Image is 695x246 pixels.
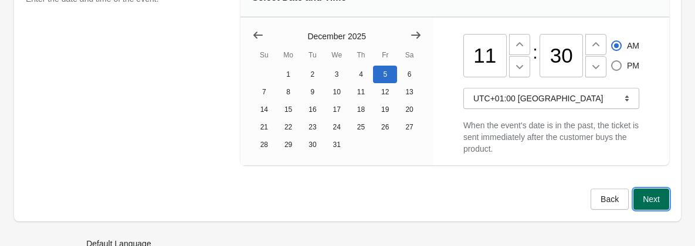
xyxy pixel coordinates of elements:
span: Next [643,194,660,204]
button: Monday December 29 2025 [276,136,300,153]
button: Wednesday December 24 2025 [325,118,349,136]
button: Friday December 19 2025 [373,101,397,118]
button: Tuesday December 2 2025 [300,66,324,83]
button: Show next month, January 2026 [405,25,426,46]
button: Friday December 12 2025 [373,83,397,101]
button: Wednesday December 3 2025 [325,66,349,83]
button: Tuesday December 16 2025 [300,101,324,118]
button: Next [633,189,669,210]
button: Tuesday December 23 2025 [300,118,324,136]
button: Wednesday December 31 2025 [325,136,349,153]
span: When the event's date is in the past, the ticket is sent immediately after the customer buys the ... [463,121,639,153]
button: Wednesday December 10 2025 [325,83,349,101]
span: UTC+01:00 [GEOGRAPHIC_DATA] [473,94,604,103]
th: Sunday [252,45,276,66]
th: Friday [373,45,397,66]
button: Thursday December 18 2025 [349,101,373,118]
th: Thursday [349,45,373,66]
button: Friday December 5 2025 [373,66,397,83]
button: Thursday December 4 2025 [349,66,373,83]
button: Saturday December 20 2025 [397,101,421,118]
button: Thursday December 25 2025 [349,118,373,136]
button: Wednesday December 17 2025 [325,101,349,118]
button: Sunday December 14 2025 [252,101,276,118]
th: Saturday [397,45,421,66]
span: Back [601,194,619,204]
button: Saturday December 13 2025 [397,83,421,101]
button: Sunday December 21 2025 [252,118,276,136]
div: : [533,46,538,58]
button: Friday December 26 2025 [373,118,397,136]
span: PM [627,60,639,71]
button: Tuesday December 9 2025 [300,83,324,101]
button: UTC+01:00 [GEOGRAPHIC_DATA] [463,88,639,109]
button: Show previous month, November 2025 [248,25,269,46]
button: Back [591,189,629,210]
span: AM [627,40,639,52]
button: Sunday December 7 2025 [252,83,276,101]
th: Wednesday [325,45,349,66]
button: Sunday December 28 2025 [252,136,276,153]
button: Thursday December 11 2025 [349,83,373,101]
button: Monday December 15 2025 [276,101,300,118]
button: Saturday December 6 2025 [397,66,421,83]
button: Tuesday December 30 2025 [300,136,324,153]
th: Monday [276,45,300,66]
button: Monday December 8 2025 [276,83,300,101]
button: Monday December 1 2025 [276,66,300,83]
th: Tuesday [300,45,324,66]
button: Monday December 22 2025 [276,118,300,136]
button: Saturday December 27 2025 [397,118,421,136]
